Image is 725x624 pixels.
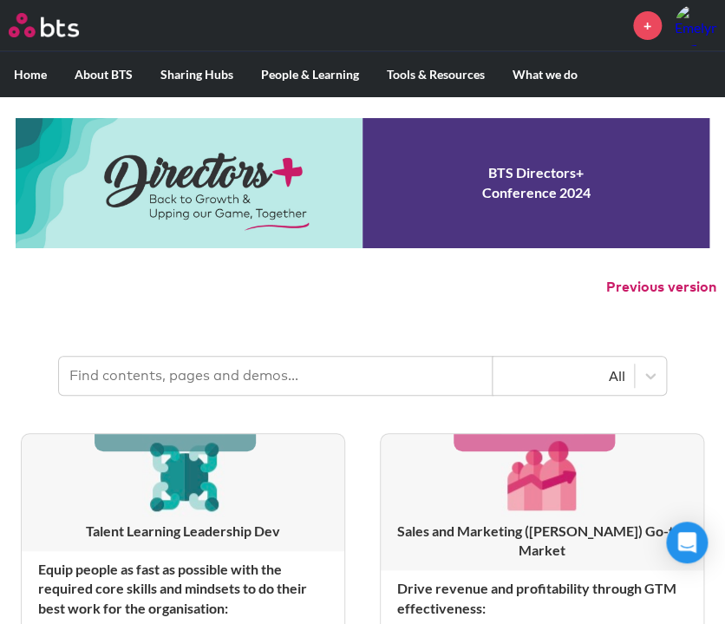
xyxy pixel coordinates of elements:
[666,522,708,563] div: Open Intercom Messenger
[633,11,662,40] a: +
[61,52,147,97] label: About BTS
[9,13,111,37] a: Go home
[142,434,225,516] img: [object Object]
[675,4,716,46] a: Profile
[247,52,373,97] label: People & Learning
[499,52,591,97] label: What we do
[9,13,79,37] img: BTS Logo
[16,118,709,248] a: Conference 2024
[59,357,493,395] input: Find contents, pages and demos...
[381,522,703,561] h3: Sales and Marketing ([PERSON_NAME]) Go-to-Market
[501,366,625,385] div: All
[373,52,499,97] label: Tools & Resources
[675,4,716,46] img: Emelyn Tng
[501,434,584,516] img: [object Object]
[606,278,716,297] button: Previous version
[22,522,344,541] h3: Talent Learning Leadership Dev
[147,52,247,97] label: Sharing Hubs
